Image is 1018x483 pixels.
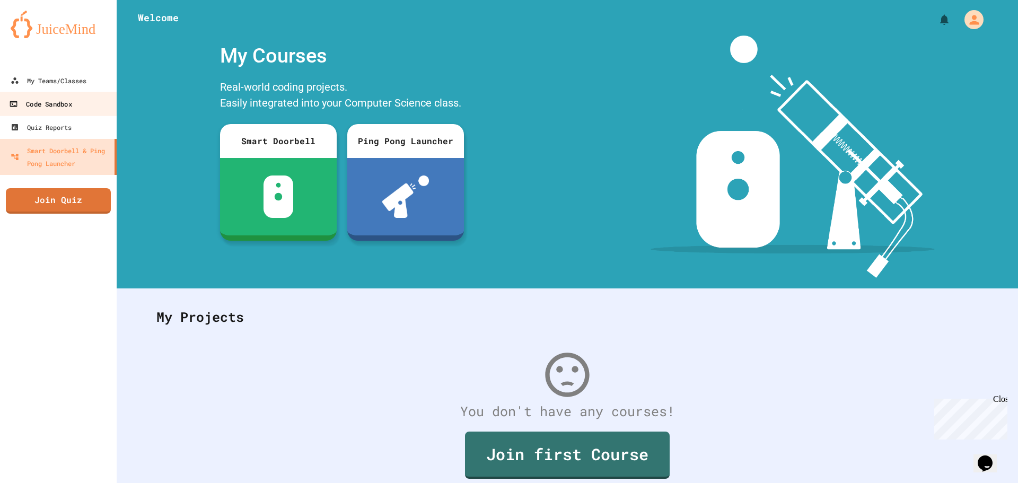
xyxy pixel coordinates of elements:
[918,11,953,29] div: My Notifications
[465,432,670,479] a: Join first Course
[146,296,989,338] div: My Projects
[382,175,429,218] img: ppl-with-ball.png
[11,144,110,170] div: Smart Doorbell & Ping Pong Launcher
[220,124,337,158] div: Smart Doorbell
[11,121,72,134] div: Quiz Reports
[953,7,986,32] div: My Account
[651,36,935,278] img: banner-image-my-projects.png
[930,394,1007,440] iframe: chat widget
[215,36,469,76] div: My Courses
[347,124,464,158] div: Ping Pong Launcher
[215,76,469,116] div: Real-world coding projects. Easily integrated into your Computer Science class.
[4,4,73,67] div: Chat with us now!Close
[264,175,294,218] img: sdb-white.svg
[973,441,1007,472] iframe: chat widget
[146,401,989,421] div: You don't have any courses!
[9,98,72,111] div: Code Sandbox
[11,11,106,38] img: logo-orange.svg
[6,188,111,214] a: Join Quiz
[11,74,86,87] div: My Teams/Classes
